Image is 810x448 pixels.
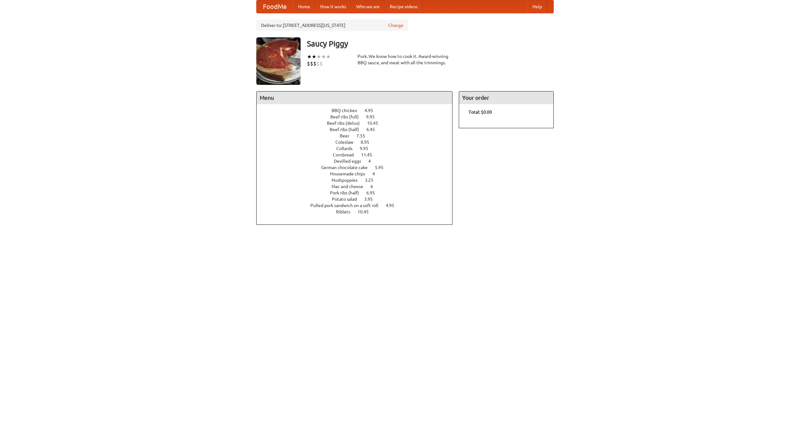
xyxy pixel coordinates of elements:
span: 9.95 [360,146,375,151]
span: German chocolate cake [321,165,374,170]
a: Cornbread 11.45 [333,152,384,157]
span: 11.45 [361,152,378,157]
span: 4 [368,159,377,164]
span: Hushpuppies [332,178,364,183]
span: Beef ribs (full) [330,114,365,119]
span: 4.95 [386,203,401,208]
span: Beef ribs (delux) [327,121,366,126]
span: Potato salad [332,197,363,202]
a: BBQ chicken 4.95 [332,108,385,113]
span: 4 [372,171,381,176]
a: Potato salad 3.95 [332,197,384,202]
span: 7.55 [357,133,371,138]
li: $ [316,60,320,67]
li: $ [310,60,313,67]
span: Coleslaw [335,140,360,145]
a: Hushpuppies 3.25 [332,178,385,183]
a: German chocolate cake 5.95 [321,165,395,170]
span: Beer [340,133,356,138]
span: 5.95 [375,165,390,170]
a: Home [293,0,315,13]
span: 3.95 [364,197,379,202]
span: 10.45 [358,209,375,214]
span: 6.45 [366,127,381,132]
span: Pulled pork sandwich on a soft roll [310,203,385,208]
span: Devilled eggs [334,159,367,164]
img: angular.jpg [256,37,301,85]
span: Housemade chips [330,171,371,176]
h4: Your order [459,91,553,104]
span: Collards [336,146,359,151]
a: Beef ribs (half) 6.45 [330,127,387,132]
a: Riblets 10.45 [336,209,380,214]
span: 3.25 [365,178,380,183]
a: Pulled pork sandwich on a soft roll 4.95 [310,203,406,208]
span: 10.45 [367,121,384,126]
a: Collards 9.95 [336,146,380,151]
a: Who we are [351,0,385,13]
li: $ [320,60,323,67]
a: Coleslaw 8.95 [335,140,381,145]
span: 9.95 [366,114,381,119]
li: $ [307,60,310,67]
div: Deliver to: [STREET_ADDRESS][US_STATE] [256,20,408,31]
b: Total: $0.00 [469,110,492,115]
span: Mac and cheese [332,184,370,189]
a: Help [527,0,547,13]
a: FoodMe [257,0,293,13]
a: Mac and cheese 6 [332,184,385,189]
a: Devilled eggs 4 [334,159,383,164]
li: ★ [321,53,326,60]
h4: Menu [257,91,452,104]
span: 4.95 [364,108,379,113]
a: Beer 7.55 [340,133,377,138]
a: Change [388,22,403,28]
span: Cornbread [333,152,360,157]
li: ★ [326,53,331,60]
div: Pork. We know how to cook it. Award-winning BBQ sauce, and meat with all the trimmings. [358,53,452,66]
a: How it works [315,0,351,13]
a: Recipe videos [385,0,423,13]
a: Beef ribs (delux) 10.45 [327,121,390,126]
a: Beef ribs (full) 9.95 [330,114,386,119]
h3: Saucy Piggy [307,37,554,50]
li: ★ [312,53,316,60]
span: BBQ chicken [332,108,364,113]
span: Pork ribs (half) [330,190,365,195]
span: 6.95 [366,190,381,195]
span: Riblets [336,209,357,214]
a: Housemade chips 4 [330,171,387,176]
span: 6 [371,184,379,189]
span: 8.95 [361,140,376,145]
a: Pork ribs (half) 6.95 [330,190,387,195]
span: Beef ribs (half) [330,127,365,132]
li: $ [313,60,316,67]
li: ★ [316,53,321,60]
li: ★ [307,53,312,60]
